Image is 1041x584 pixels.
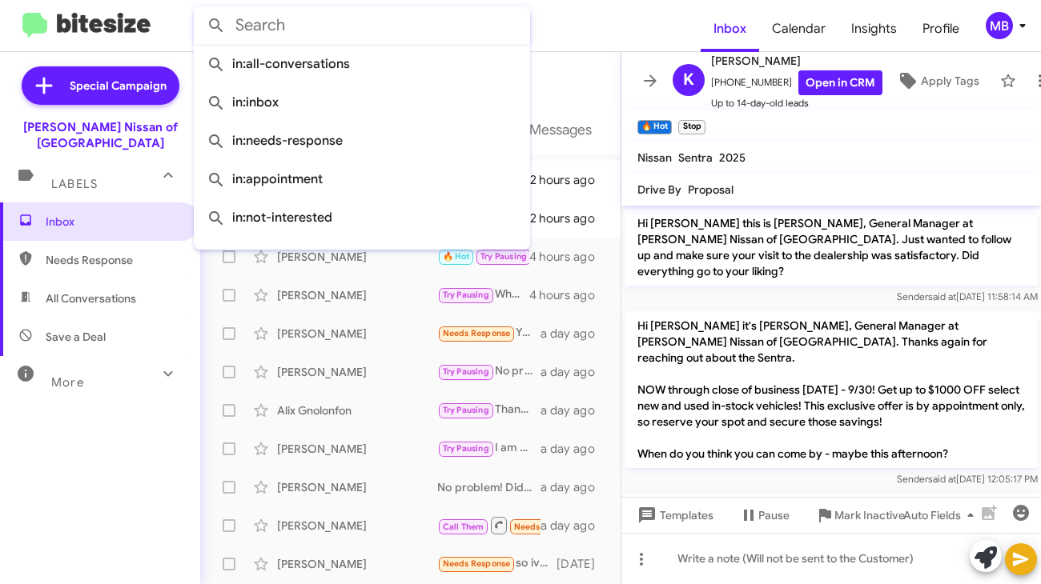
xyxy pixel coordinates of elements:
[541,441,608,457] div: a day ago
[277,556,437,572] div: [PERSON_NAME]
[711,70,882,95] span: [PHONE_NUMBER]
[46,214,182,230] span: Inbox
[46,329,106,345] span: Save a Deal
[480,251,527,262] span: Try Pausing
[207,198,517,237] span: in:not-interested
[802,501,918,530] button: Mark Inactive
[277,479,437,495] div: [PERSON_NAME]
[972,12,1023,39] button: MB
[443,405,489,415] span: Try Pausing
[490,121,592,138] span: Older Messages
[277,364,437,380] div: [PERSON_NAME]
[637,182,681,197] span: Drive By
[443,328,511,338] span: Needs Response
[207,122,517,160] span: in:needs-response
[838,6,910,52] a: Insights
[625,311,1038,468] p: Hi [PERSON_NAME] it's [PERSON_NAME], General Manager at [PERSON_NAME] Nissan of [GEOGRAPHIC_DATA]...
[678,120,705,134] small: Stop
[277,249,437,265] div: [PERSON_NAME]
[472,113,601,146] button: Next
[678,150,713,165] span: Sentra
[529,287,608,303] div: 4 hours ago
[530,210,608,226] div: 2 hours ago
[437,515,541,535] div: Inbound Call
[910,6,972,52] a: Profile
[541,518,608,534] div: a day ago
[634,501,713,530] span: Templates
[277,402,437,418] div: Alix Gnolonfon
[443,366,489,377] span: Try Pausing
[928,290,956,302] span: said at
[541,479,608,495] div: a day ago
[207,237,517,275] span: in:sold-verified
[51,375,84,390] span: More
[897,473,1038,485] span: Sender [DATE] 12:05:17 PM
[70,78,167,94] span: Special Campaign
[443,558,511,569] span: Needs Response
[207,83,517,122] span: in:inbox
[711,51,882,70] span: [PERSON_NAME]
[625,494,1038,570] p: Hi [PERSON_NAME] it's [PERSON_NAME] at [PERSON_NAME] Nissan of [GEOGRAPHIC_DATA]. Can I get you a...
[530,172,608,188] div: 2 hours ago
[637,150,672,165] span: Nissan
[22,66,179,105] a: Special Campaign
[834,501,905,530] span: Mark Inactive
[207,45,517,83] span: in:all-conversations
[541,326,608,342] div: a day ago
[437,286,529,304] div: What kind of vehicle are you looking for?
[443,251,470,262] span: 🔥 Hot
[882,66,992,95] button: Apply Tags
[928,473,956,485] span: said at
[194,6,530,45] input: Search
[621,501,726,530] button: Templates
[207,160,517,198] span: in:appointment
[46,290,136,306] span: All Conversations
[443,443,489,454] span: Try Pausing
[711,95,882,111] span: Up to 14-day-old leads
[443,522,484,532] span: Call Them
[890,501,993,530] button: Auto Fields
[437,324,541,342] div: Yes. It's terrible about my truck
[625,209,1038,286] p: Hi [PERSON_NAME] this is [PERSON_NAME], General Manager at [PERSON_NAME] Nissan of [GEOGRAPHIC_DA...
[437,247,529,266] div: We certainly will.
[437,401,541,419] div: Thank you for getting back to me! What kind of car are you looking for?
[277,518,437,534] div: [PERSON_NAME]
[758,501,790,530] span: Pause
[514,522,582,532] span: Needs Response
[897,290,1038,302] span: Sender [DATE] 11:58:14 AM
[437,439,541,458] div: I am glad to hear that! Let us know what we can do to help!
[798,70,882,95] a: Open in CRM
[701,6,759,52] a: Inbox
[921,66,979,95] span: Apply Tags
[903,501,980,530] span: Auto Fields
[437,362,541,381] div: No problem! Will you be back next week?
[437,479,541,495] div: No problem! Did you find a vehicle you liked?
[683,67,694,93] span: K
[529,249,608,265] div: 4 hours ago
[46,252,182,268] span: Needs Response
[719,150,746,165] span: 2025
[437,554,557,573] div: so ive been trying to figure that out now thats all
[541,402,608,418] div: a day ago
[688,182,734,197] span: Proposal
[277,287,437,303] div: [PERSON_NAME]
[277,441,437,457] div: [PERSON_NAME]
[557,556,608,572] div: [DATE]
[759,6,838,52] a: Calendar
[443,290,489,300] span: Try Pausing
[726,501,802,530] button: Pause
[637,120,672,134] small: 🔥 Hot
[51,177,98,191] span: Labels
[541,364,608,380] div: a day ago
[986,12,1013,39] div: MB
[277,326,437,342] div: [PERSON_NAME]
